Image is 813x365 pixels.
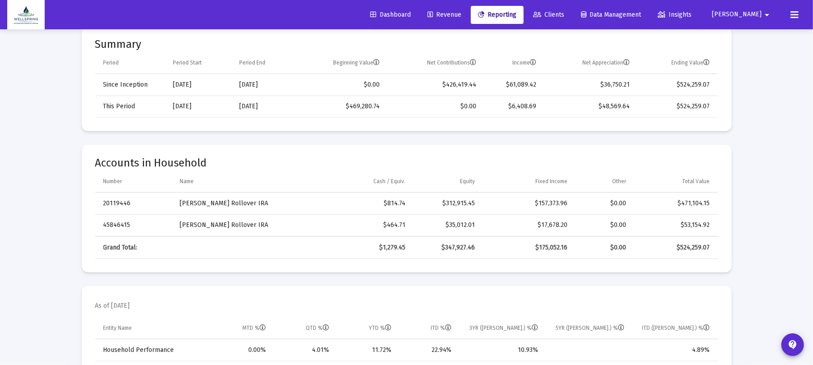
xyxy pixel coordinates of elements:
[233,52,296,74] td: Column Period End
[95,171,173,193] td: Column Number
[458,318,544,339] td: Column 3YR (Ann.) %
[173,193,320,214] td: [PERSON_NAME] Rollover IRA
[526,6,571,24] a: Clients
[580,243,626,252] div: $0.00
[306,324,329,332] div: QTD %
[173,171,320,193] td: Column Name
[173,102,227,111] div: [DATE]
[95,318,209,339] td: Column Entity Name
[543,96,636,117] td: $48,569.64
[95,158,718,167] mat-card-title: Accounts in Household
[535,178,567,185] div: Fixed Income
[460,178,475,185] div: Equity
[363,6,418,24] a: Dashboard
[464,346,538,355] div: 10.93%
[580,221,626,230] div: $0.00
[574,171,632,193] td: Column Other
[632,171,718,193] td: Column Total Value
[103,59,119,66] div: Period
[636,52,718,74] td: Column Ending Value
[787,339,798,350] mat-icon: contact_support
[239,102,289,111] div: [DATE]
[488,221,567,230] div: $17,678.20
[272,318,335,339] td: Column QTD %
[95,52,167,74] td: Column Period
[370,11,411,18] span: Dashboard
[512,59,536,66] div: Income
[418,243,475,252] div: $347,927.46
[533,11,564,18] span: Clients
[420,6,469,24] a: Revenue
[712,11,762,18] span: [PERSON_NAME]
[483,52,543,74] td: Column Income
[683,178,710,185] div: Total Value
[418,221,475,230] div: $35,012.01
[431,324,451,332] div: ITD %
[173,80,227,89] div: [DATE]
[326,221,405,230] div: $464.71
[342,346,391,355] div: 11.72%
[167,52,233,74] td: Column Period Start
[636,74,718,96] td: $524,259.07
[95,96,167,117] td: This Period
[701,5,783,23] button: [PERSON_NAME]
[95,301,130,310] mat-card-subtitle: As of [DATE]
[642,324,710,332] div: ITD ([PERSON_NAME].) %
[296,74,386,96] td: $0.00
[580,199,626,208] div: $0.00
[95,339,209,361] td: Household Performance
[483,96,543,117] td: $6,408.69
[639,221,710,230] div: $53,154.92
[404,346,451,355] div: 22.94%
[412,171,481,193] td: Column Equity
[333,59,380,66] div: Beginning Value
[14,6,38,24] img: Dashboard
[488,243,567,252] div: $175,052.16
[478,11,516,18] span: Reporting
[239,80,289,89] div: [DATE]
[636,96,718,117] td: $524,259.07
[398,318,458,339] td: Column ITD %
[320,171,412,193] td: Column Cash / Equiv.
[386,74,483,96] td: $426,419.44
[335,318,398,339] td: Column YTD %
[95,40,718,49] mat-card-title: Summary
[427,59,476,66] div: Net Contributions
[103,243,167,252] div: Grand Total:
[95,74,167,96] td: Since Inception
[658,11,692,18] span: Insights
[488,199,567,208] div: $157,373.96
[95,193,173,214] td: 20119446
[543,74,636,96] td: $36,750.21
[326,199,405,208] div: $814.74
[326,243,405,252] div: $1,279.45
[639,199,710,208] div: $471,104.15
[637,346,710,355] div: 4.89%
[582,59,630,66] div: Net Appreciation
[214,346,266,355] div: 0.00%
[95,171,718,259] div: Data grid
[180,178,194,185] div: Name
[173,59,202,66] div: Period Start
[469,324,538,332] div: 3YR ([PERSON_NAME].) %
[103,178,122,185] div: Number
[581,11,641,18] span: Data Management
[296,96,386,117] td: $469,280.74
[544,318,631,339] td: Column 5YR (Ann.) %
[208,318,272,339] td: Column MTD %
[173,214,320,236] td: [PERSON_NAME] Rollover IRA
[639,243,710,252] div: $524,259.07
[239,59,265,66] div: Period End
[471,6,524,24] a: Reporting
[650,6,699,24] a: Insights
[543,52,636,74] td: Column Net Appreciation
[483,74,543,96] td: $61,089.42
[574,6,648,24] a: Data Management
[386,52,483,74] td: Column Net Contributions
[631,318,718,339] td: Column ITD (Ann.) %
[612,178,626,185] div: Other
[672,59,710,66] div: Ending Value
[95,52,718,118] div: Data grid
[103,324,132,332] div: Entity Name
[242,324,266,332] div: MTD %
